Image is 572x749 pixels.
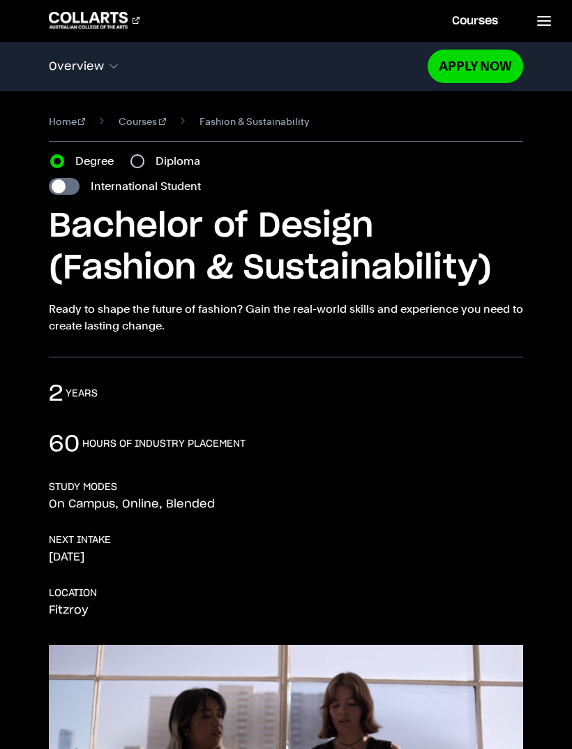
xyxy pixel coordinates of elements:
[49,12,140,29] div: Go to homepage
[49,52,428,81] button: Overview
[49,586,97,600] h3: LOCATION
[66,387,98,401] h3: years
[49,60,104,73] span: Overview
[49,113,86,130] a: Home
[49,480,117,494] h3: STUDY MODES
[49,603,89,617] p: Fitzroy
[49,380,63,408] p: 2
[49,497,215,511] p: On Campus, Online, Blended
[82,437,246,451] h3: hours of industry placement
[49,301,524,334] p: Ready to shape the future of fashion? Gain the real-world skills and experience you need to creat...
[49,550,84,564] p: [DATE]
[75,153,122,170] label: Degree
[49,206,524,290] h1: Bachelor of Design (Fashion & Sustainability)
[200,113,309,130] span: Fashion & Sustainability
[91,178,201,195] label: International Student
[119,113,166,130] a: Courses
[49,533,111,547] h3: NEXT INTAKE
[428,50,523,82] a: Apply Now
[156,153,209,170] label: Diploma
[49,430,80,458] p: 60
